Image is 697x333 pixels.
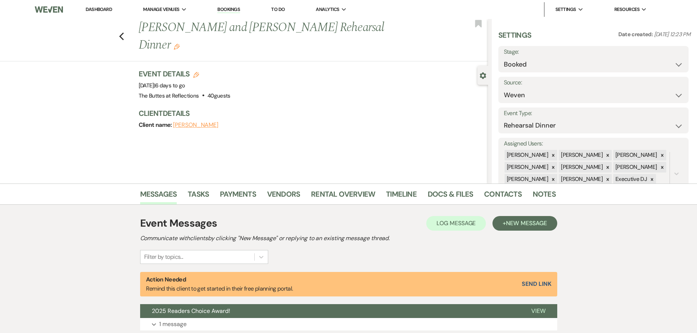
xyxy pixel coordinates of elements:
[559,150,604,160] div: [PERSON_NAME]
[152,307,230,315] span: 2025 Readers Choice Award!
[217,6,240,13] a: Bookings
[271,6,285,12] a: To Do
[480,72,486,79] button: Close lead details
[140,188,177,204] a: Messages
[144,253,183,261] div: Filter by topics...
[146,276,186,283] strong: Action Needed
[618,31,654,38] span: Date created:
[139,121,173,129] span: Client name:
[505,150,550,160] div: [PERSON_NAME]
[504,108,683,119] label: Event Type:
[35,2,63,17] img: Weven Logo
[520,304,557,318] button: View
[316,6,339,13] span: Analytics
[428,188,473,204] a: Docs & Files
[140,216,217,231] h1: Event Messages
[159,319,187,329] p: 1 message
[139,108,481,118] h3: Client Details
[139,19,415,54] h1: [PERSON_NAME] and [PERSON_NAME] Rehearsal Dinner
[207,92,231,99] span: 40 guests
[436,219,476,227] span: Log Message
[267,188,300,204] a: Vendors
[533,188,556,204] a: Notes
[139,92,199,99] span: The Buttes at Reflections
[146,275,293,294] p: Remind this client to get started in their free planning portal.
[559,174,604,185] div: [PERSON_NAME]
[143,6,179,13] span: Manage Venues
[613,162,658,173] div: [PERSON_NAME]
[188,188,209,204] a: Tasks
[139,69,231,79] h3: Event Details
[504,77,683,88] label: Source:
[559,162,604,173] div: [PERSON_NAME]
[173,122,218,128] button: [PERSON_NAME]
[522,281,551,287] button: Send Link
[220,188,256,204] a: Payments
[86,6,112,12] a: Dashboard
[613,174,648,185] div: Executive DJ
[484,188,522,204] a: Contacts
[498,30,532,46] h3: Settings
[492,216,557,231] button: +New Message
[614,6,640,13] span: Resources
[386,188,417,204] a: Timeline
[555,6,576,13] span: Settings
[504,47,683,57] label: Stage:
[140,234,557,243] h2: Communicate with clients by clicking "New Message" or replying to an existing message thread.
[506,219,547,227] span: New Message
[311,188,375,204] a: Rental Overview
[140,318,557,330] button: 1 message
[531,307,546,315] span: View
[154,82,185,89] span: |
[140,304,520,318] button: 2025 Readers Choice Award!
[426,216,486,231] button: Log Message
[505,174,550,185] div: [PERSON_NAME]
[505,162,550,173] div: [PERSON_NAME]
[155,82,185,89] span: 6 days to go
[174,43,180,50] button: Edit
[613,150,658,160] div: [PERSON_NAME]
[139,82,185,89] span: [DATE]
[504,139,683,149] label: Assigned Users:
[654,31,690,38] span: [DATE] 12:23 PM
